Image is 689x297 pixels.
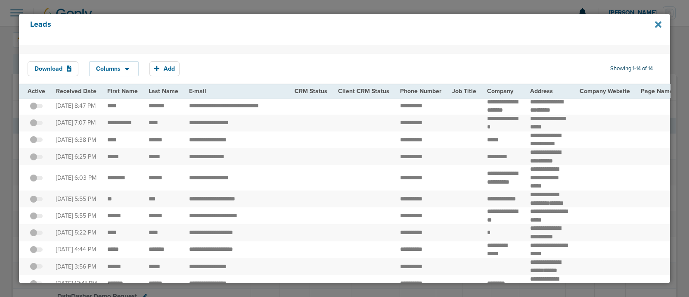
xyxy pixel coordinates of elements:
span: Phone Number [400,88,441,95]
td: [DATE] 3:56 PM [51,258,102,275]
span: Last Name [149,88,178,95]
td: [DATE] 6:03 PM [51,165,102,191]
td: [DATE] 8:47 PM [51,98,102,115]
span: Active [28,88,45,95]
button: Add [149,61,180,76]
th: Address [525,84,574,98]
span: Columns [96,66,121,72]
span: E-mail [189,88,206,95]
td: [DATE] 5:55 PM [51,207,102,224]
td: [DATE] 7:07 PM [51,115,102,131]
span: Showing 1-14 of 14 [610,65,653,72]
td: [DATE] 6:25 PM [51,148,102,165]
button: Download [28,61,78,76]
th: Page Name [636,84,679,98]
th: Job Title [447,84,482,98]
th: Client CRM Status [333,84,395,98]
td: [DATE] 5:22 PM [51,224,102,241]
span: Add [164,65,175,72]
td: [DATE] 6:38 PM [51,131,102,148]
td: [DATE] 12:41 PM [51,275,102,292]
th: Company [482,84,525,98]
span: First Name [107,88,138,95]
h4: Leads [30,20,598,40]
td: [DATE] 5:55 PM [51,191,102,207]
td: [DATE] 4:44 PM [51,241,102,258]
span: Received Date [56,88,96,95]
th: Company Website [574,84,636,98]
span: CRM Status [295,88,327,95]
